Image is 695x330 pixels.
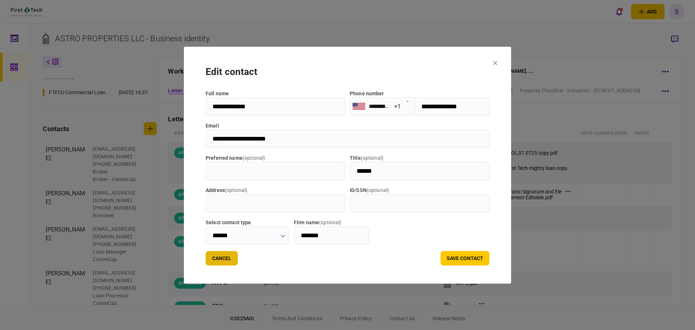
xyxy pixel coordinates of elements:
span: ( optional ) [243,155,265,161]
input: Preferred name [206,162,345,180]
label: Preferred name [206,154,345,162]
label: title [350,154,489,162]
input: address [206,194,345,212]
div: +1 [394,102,401,110]
label: ID/SSN [350,187,489,194]
label: Phone number [350,91,384,96]
label: Select contact type [206,219,289,226]
button: Cancel [206,251,238,266]
input: title [350,162,489,180]
label: address [206,187,345,194]
label: email [206,122,489,130]
button: save contact [441,251,489,266]
label: firm name [294,219,369,226]
img: us [353,103,365,109]
span: ( optional ) [319,220,341,225]
input: firm name [294,226,369,245]
span: ( optional ) [225,187,247,193]
span: ( optional ) [361,155,383,161]
div: edit contact [206,65,489,79]
input: Select contact type [206,226,289,245]
button: Open [403,96,413,106]
input: ID/SSN [350,194,489,212]
input: full name [206,97,345,116]
span: ( optional ) [367,187,389,193]
input: email [206,130,489,148]
label: full name [206,90,345,97]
